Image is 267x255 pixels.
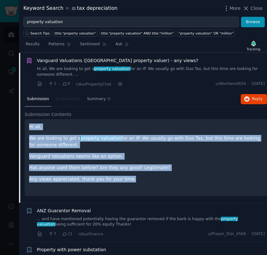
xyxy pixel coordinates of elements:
a: ... and have mentioned potentially having the guarantor removed if the bank is happy with theprop... [37,216,265,227]
a: Sentiment [78,39,109,52]
button: More [223,5,241,12]
span: in [65,6,69,11]
span: More [230,5,241,12]
p: Hi all, [29,124,263,130]
p: Any views appreciated, thank you for your time. [29,176,263,182]
button: Reply [241,94,267,104]
span: u/Wootwoot654 [215,81,246,87]
div: Keyword Search tax depreciation [23,4,118,12]
a: title:"property valuation" [53,29,97,37]
span: Submission Contents [25,111,71,118]
span: Summary [87,96,106,102]
span: · [59,81,60,87]
span: Results [26,41,40,47]
span: 0 [62,81,70,87]
span: · [248,231,250,237]
span: · [248,81,250,87]
span: property valuation [94,67,131,71]
a: Property with power substation [37,246,106,253]
span: Sentiment [80,41,100,47]
span: Ask [115,41,122,47]
span: [DATE] [252,231,265,237]
span: · [72,81,74,87]
div: "property valuation" OR "million" [179,31,234,35]
div: title:"property valuation" AND title:"million" [101,31,173,35]
button: Tracking [244,39,263,52]
p: Vanguard Valuations seems like an option. [29,153,263,160]
span: r/AusPropertyChat [76,82,111,86]
div: title:"property valuation" [55,31,96,35]
button: Close [243,5,263,12]
div: Tracking [246,47,260,51]
span: · [45,231,46,237]
span: · [75,231,76,237]
a: Results [23,39,42,52]
a: Hi all, We are looking to get aproperty valuationfor an IP. We usually go with Duo Tax, but this ... [37,66,265,77]
span: r/AusFinance [78,232,103,236]
span: · [59,231,60,237]
span: Patterns [48,41,64,47]
span: · [114,81,115,87]
span: 1 [48,81,56,87]
span: [DATE] [252,81,265,87]
span: 11 [62,231,72,237]
span: Reply [252,96,263,102]
span: Close [251,5,263,12]
p: We are looking to get a for an IP. We usually go with Duo Tax, but this time are looking for some... [29,135,263,148]
span: · [45,81,46,87]
a: Patterns [46,39,73,52]
a: "property valuation" OR "million" [177,29,235,37]
a: Ask [113,39,131,52]
input: Try a keyword related to your business [23,17,239,28]
a: title:"property valuation" AND title:"million" [100,29,175,37]
span: property valuation [80,136,122,141]
p: Has anyone used them before? Are they any good? Legitimate? [29,164,263,171]
span: Submission [27,96,49,102]
a: Vanguard Valuations ([GEOGRAPHIC_DATA] property valuer) - any views? [37,57,198,64]
button: Browse [241,17,265,28]
a: ANZ Guarantor Removal [37,207,91,214]
span: 7 [48,231,56,237]
button: Search Tips [23,29,51,37]
span: u/Proper_Star_4566 [208,231,246,237]
span: Search Tips [30,31,50,35]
